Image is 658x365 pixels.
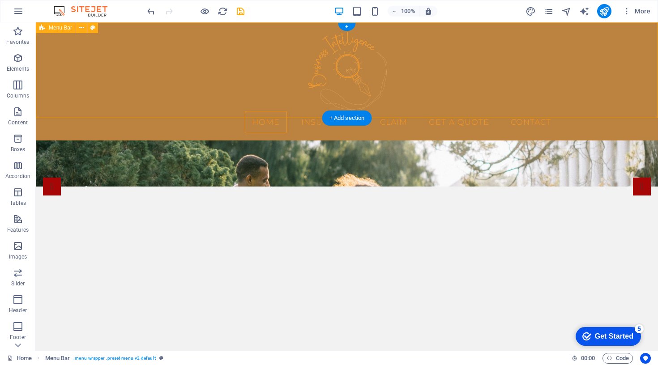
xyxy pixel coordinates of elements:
[6,38,29,46] p: Favorites
[235,6,246,17] i: Save (Ctrl+S)
[145,6,156,17] button: undo
[49,25,72,30] span: Menu Bar
[199,6,210,17] button: Click here to leave preview mode and continue editing
[640,353,651,364] button: Usercentrics
[622,7,650,16] span: More
[7,353,32,364] a: Click to cancel selection. Double-click to open Pages
[543,6,554,17] button: pages
[159,356,163,361] i: This element is a customizable preset
[9,253,27,260] p: Images
[7,92,29,99] p: Columns
[11,280,25,287] p: Slider
[602,353,633,364] button: Code
[424,7,432,15] i: On resize automatically adjust zoom level to fit chosen device.
[10,334,26,341] p: Footer
[322,110,372,126] div: + Add section
[587,355,589,361] span: :
[73,353,155,364] span: . menu-wrapper .preset-menu-v2-default
[8,119,28,126] p: Content
[146,6,156,17] i: Undo: logo-width-sticky ((110px, null, null) -> (60px, null, null)) (Ctrl+Z)
[388,6,419,17] button: 100%
[217,6,228,17] button: reload
[572,353,595,364] h6: Session time
[45,353,163,364] nav: breadcrumb
[235,6,246,17] button: save
[619,4,654,18] button: More
[218,6,228,17] i: Reload page
[9,307,27,314] p: Header
[561,6,572,17] button: navigator
[7,226,29,233] p: Features
[338,23,355,31] div: +
[543,6,554,17] i: Pages (Ctrl+Alt+S)
[10,199,26,207] p: Tables
[7,65,30,72] p: Elements
[579,6,590,17] button: text_generator
[66,2,75,11] div: 5
[26,10,65,18] div: Get Started
[526,6,536,17] i: Design (Ctrl+Alt+Y)
[561,6,572,17] i: Navigator
[11,146,26,153] p: Boxes
[7,4,73,23] div: Get Started 5 items remaining, 0% complete
[5,173,30,180] p: Accordion
[51,6,119,17] img: Editor Logo
[581,353,595,364] span: 00 00
[599,6,609,17] i: Publish
[401,6,415,17] h6: 100%
[597,4,611,18] button: publish
[526,6,536,17] button: design
[45,353,70,364] span: Click to select. Double-click to edit
[607,353,629,364] span: Code
[579,6,590,17] i: AI Writer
